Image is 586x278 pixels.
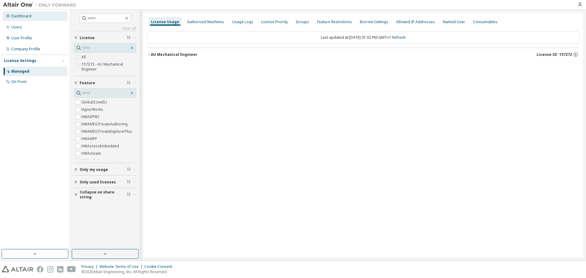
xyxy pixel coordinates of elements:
[11,69,29,74] div: Managed
[80,81,95,85] span: Feature
[392,35,406,40] a: Refresh
[144,264,176,269] div: Cookie Consent
[74,76,136,90] button: Feature
[81,99,108,106] label: GlobalZoneEU
[232,20,253,24] div: Usage Logs
[74,26,136,31] a: Clear all
[11,14,31,19] div: Dashboard
[151,52,197,57] div: AU Mechanical Engineer
[80,167,108,172] span: Only my usage
[81,143,120,150] label: HWAccessEmbedded
[537,52,572,57] span: License ID: 157272
[360,20,388,24] div: Borrow Settings
[443,20,465,24] div: Named User
[127,81,131,85] span: Clear filter
[81,61,136,73] label: 157272 - AU Mechanical Engineer
[296,20,309,24] div: Groups
[57,266,63,273] img: linkedin.svg
[37,266,43,273] img: facebook.svg
[81,106,104,113] label: HyperWorks
[396,20,435,24] div: Allowed IP Addresses
[67,266,76,273] img: youtube.svg
[81,264,99,269] div: Privacy
[11,47,40,52] div: Company Profile
[473,20,497,24] div: Consumables
[2,266,33,273] img: altair_logo.svg
[4,58,36,63] div: License Settings
[74,163,136,176] button: Only my usage
[80,35,95,40] span: License
[11,79,27,84] div: On Prem
[81,157,101,164] label: HWAcufwh
[317,20,352,24] div: Feature Restrictions
[74,175,136,189] button: Only used licenses
[11,25,22,30] div: Users
[81,113,101,121] label: HWAIFPBS
[81,150,102,157] label: HWActivate
[81,121,129,128] label: HWAMDCPrivateAuthoring
[127,192,131,197] span: Clear filter
[99,264,144,269] div: Website Terms of Use
[81,135,98,143] label: HWAWPF
[127,180,131,185] span: Clear filter
[80,180,116,185] span: Only used licenses
[80,190,127,200] span: Collapse on share string
[74,31,136,45] button: License
[127,35,131,40] span: Clear filter
[81,269,176,274] p: © 2025 Altair Engineering, Inc. All Rights Reserved.
[127,167,131,172] span: Clear filter
[81,128,133,135] label: HWAMDCPrivateExplorerPlus
[187,20,224,24] div: Authorized Machines
[151,20,179,24] div: License Usage
[147,31,579,44] div: Last updated at: [DATE] 01:02 PM GMT+1
[74,188,136,201] button: Collapse on share string
[3,2,79,8] img: Altair One
[261,20,288,24] div: License Priority
[11,36,32,41] div: User Profile
[47,266,53,273] img: instagram.svg
[81,53,87,61] label: All
[147,48,579,61] button: AU Mechanical EngineerLicense ID: 157272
